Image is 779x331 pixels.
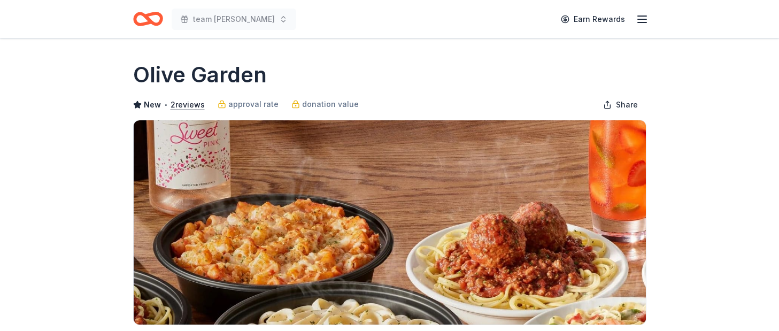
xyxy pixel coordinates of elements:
a: Earn Rewards [554,10,631,29]
span: team [PERSON_NAME] [193,13,275,26]
a: donation value [291,98,359,111]
img: Image for Olive Garden [134,120,646,325]
span: approval rate [228,98,279,111]
span: donation value [302,98,359,111]
span: Share [616,98,638,111]
button: Share [595,94,646,116]
span: New [144,98,161,111]
button: 2reviews [171,98,205,111]
h1: Olive Garden [133,60,267,90]
span: • [164,101,167,109]
button: team [PERSON_NAME] [172,9,296,30]
a: approval rate [218,98,279,111]
a: Home [133,6,163,32]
